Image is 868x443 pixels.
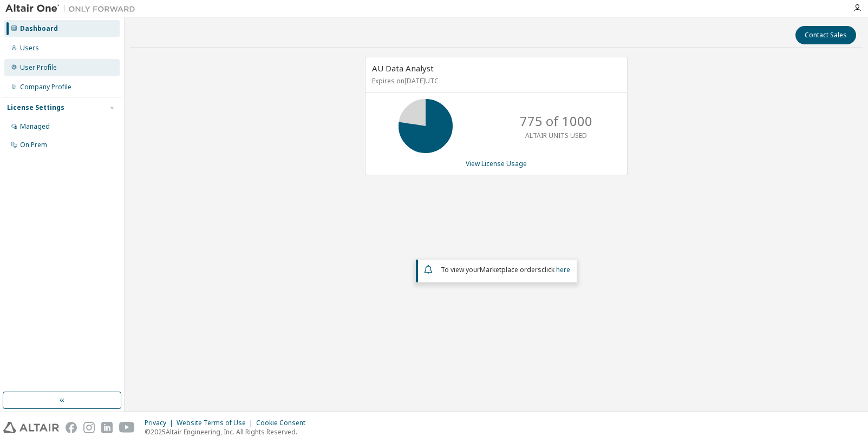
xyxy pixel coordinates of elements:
img: linkedin.svg [101,422,113,433]
em: Marketplace orders [480,265,541,274]
div: User Profile [20,63,57,72]
p: ALTAIR UNITS USED [525,131,587,140]
div: License Settings [7,103,64,112]
p: © 2025 Altair Engineering, Inc. All Rights Reserved. [145,427,312,437]
div: Privacy [145,419,177,427]
a: here [556,265,570,274]
img: Altair One [5,3,141,14]
div: Website Terms of Use [177,419,256,427]
div: Users [20,44,39,52]
div: Dashboard [20,24,58,33]
img: facebook.svg [66,422,77,433]
a: View License Usage [466,159,527,168]
span: To view your click [441,265,570,274]
div: Cookie Consent [256,419,312,427]
div: On Prem [20,141,47,149]
img: youtube.svg [119,422,135,433]
div: Company Profile [20,83,71,91]
span: AU Data Analyst [372,63,434,74]
img: altair_logo.svg [3,422,59,433]
p: Expires on [DATE] UTC [372,76,618,85]
div: Managed [20,122,50,131]
button: Contact Sales [795,26,856,44]
p: 775 of 1000 [520,112,592,130]
img: instagram.svg [83,422,95,433]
